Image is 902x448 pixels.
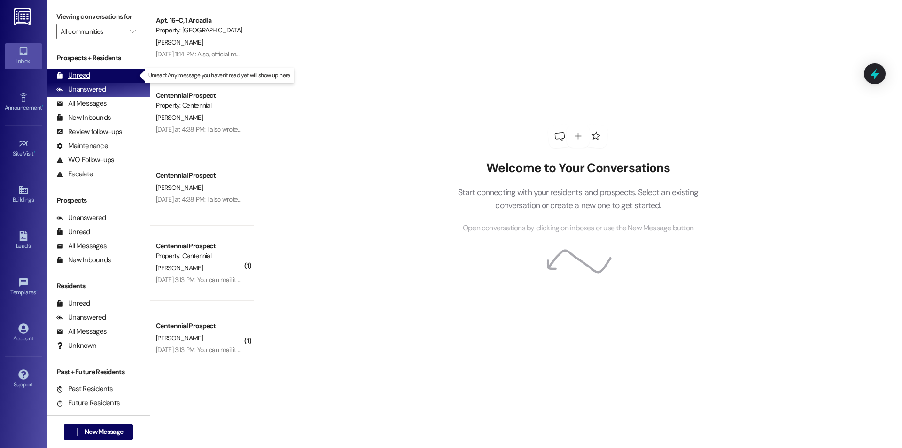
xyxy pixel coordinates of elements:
[156,264,203,272] span: [PERSON_NAME]
[56,255,111,265] div: New Inbounds
[148,71,290,79] p: Unread: Any message you haven't read yet will show up here
[130,28,135,35] i: 
[56,213,106,223] div: Unanswered
[156,171,243,181] div: Centennial Prospect
[47,53,150,63] div: Prospects + Residents
[156,183,203,192] span: [PERSON_NAME]
[156,125,360,134] div: [DATE] at 4:38 PM: I also wrote it on that paper I turned in when I moved out
[56,169,93,179] div: Escalate
[156,113,203,122] span: [PERSON_NAME]
[156,195,360,204] div: [DATE] at 4:38 PM: I also wrote it on that paper I turned in when I moved out
[56,227,90,237] div: Unread
[56,9,140,24] label: Viewing conversations for
[156,241,243,251] div: Centennial Prospect
[56,398,120,408] div: Future Residents
[5,321,42,346] a: Account
[156,16,243,25] div: Apt. 16~C, 1 Arcadia
[156,334,203,342] span: [PERSON_NAME]
[85,427,123,437] span: New Message
[156,346,345,354] div: [DATE] 3:13 PM: You can mail it to [STREET_ADDRESS][PERSON_NAME]
[56,113,111,123] div: New Inbounds
[74,428,81,436] i: 
[56,71,90,80] div: Unread
[156,25,243,35] div: Property: [GEOGRAPHIC_DATA]
[14,8,33,25] img: ResiDesk Logo
[463,222,693,234] span: Open conversations by clicking on inboxes or use the New Message button
[156,321,243,331] div: Centennial Prospect
[443,186,712,212] p: Start connecting with your residents and prospects. Select an existing conversation or create a n...
[47,196,150,205] div: Prospects
[443,161,712,176] h2: Welcome to Your Conversations
[156,251,243,261] div: Property: Centennial
[56,127,122,137] div: Review follow-ups
[56,299,90,308] div: Unread
[5,275,42,300] a: Templates •
[36,288,38,294] span: •
[5,136,42,161] a: Site Visit •
[56,155,114,165] div: WO Follow-ups
[5,182,42,207] a: Buildings
[156,275,345,284] div: [DATE] 3:13 PM: You can mail it to [STREET_ADDRESS][PERSON_NAME]
[56,384,113,394] div: Past Residents
[156,91,243,101] div: Centennial Prospect
[5,367,42,392] a: Support
[42,103,43,110] span: •
[56,241,107,251] div: All Messages
[5,43,42,69] a: Inbox
[56,141,108,151] div: Maintenance
[5,228,42,253] a: Leads
[34,149,35,156] span: •
[56,341,96,351] div: Unknown
[156,38,203,47] span: [PERSON_NAME]
[47,367,150,377] div: Past + Future Residents
[47,281,150,291] div: Residents
[56,99,107,109] div: All Messages
[156,50,416,58] div: [DATE] 11:14 PM: Also, official move-in day is [DATE] and the apartment still has not been cleaned.
[156,101,243,110] div: Property: Centennial
[56,327,107,337] div: All Messages
[64,424,133,440] button: New Message
[61,24,125,39] input: All communities
[56,85,106,94] div: Unanswered
[56,313,106,322] div: Unanswered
